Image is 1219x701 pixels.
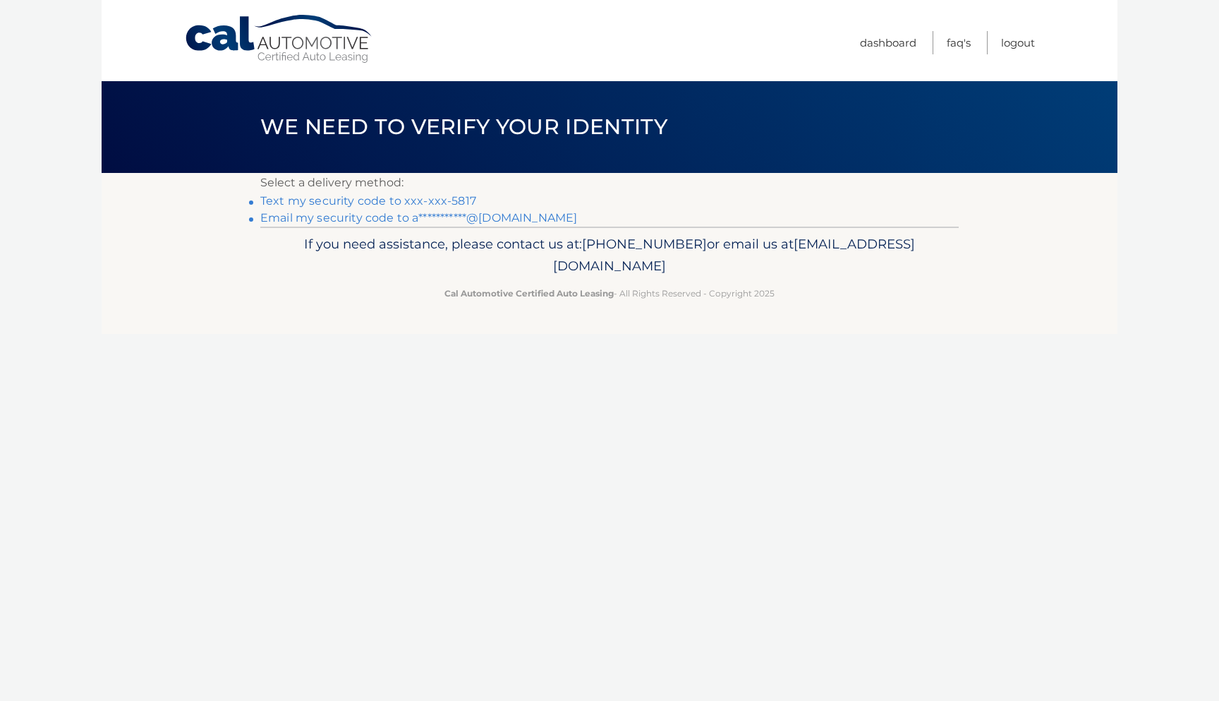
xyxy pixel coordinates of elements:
span: [PHONE_NUMBER] [582,236,707,252]
a: Text my security code to xxx-xxx-5817 [260,194,476,208]
p: Select a delivery method: [260,173,959,193]
p: - All Rights Reserved - Copyright 2025 [269,286,950,301]
a: Dashboard [860,31,916,54]
a: FAQ's [947,31,971,54]
a: Cal Automotive [184,14,375,64]
p: If you need assistance, please contact us at: or email us at [269,233,950,278]
span: We need to verify your identity [260,114,667,140]
strong: Cal Automotive Certified Auto Leasing [444,288,614,299]
a: Logout [1001,31,1035,54]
